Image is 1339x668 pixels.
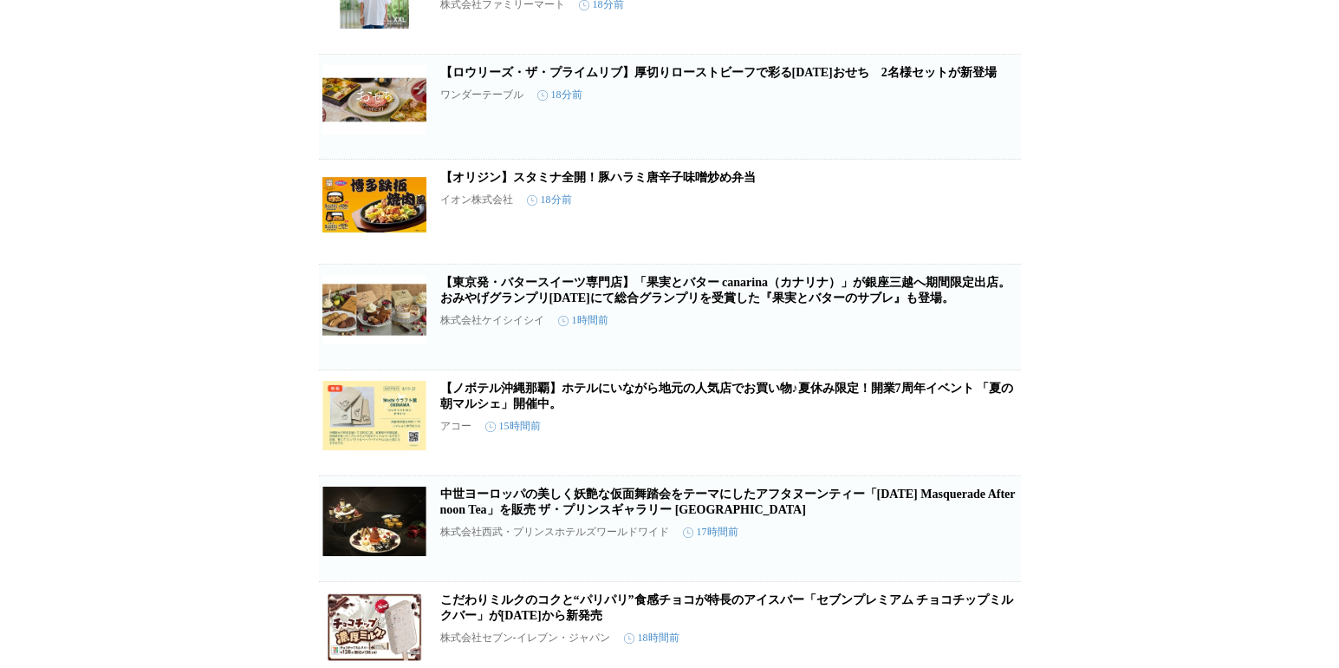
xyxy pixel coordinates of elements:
[683,525,738,540] time: 17時間前
[440,488,1016,516] a: 中世ヨーロッパの美しく妖艶な仮面舞踏会をテーマにしたアフタヌーンティー「[DATE] Masquerade Afternoon Tea」を販売 ザ・プリンスギャラリー [GEOGRAPHIC_D...
[440,171,756,184] a: 【オリジン】スタミナ全開！豚ハラミ唐辛子味噌炒め弁当
[322,65,426,134] img: 【ロウリーズ・ザ・プライムリブ】厚切りローストビーフで彩る2026年おせち 2名様セットが新登場
[440,525,669,540] p: 株式会社西武・プリンスホテルズワールドワイド
[440,313,544,328] p: 株式会社ケイシイシイ
[440,193,513,207] p: イオン株式会社
[322,593,426,662] img: こだわりミルクのコクと“パリパリ”食感チョコが特長のアイスバー「セブンプレミアム チョコチップミルクバー」が8月19日（火）から新発売
[558,313,608,328] time: 1時間前
[624,631,679,645] time: 18時間前
[440,593,1014,622] a: こだわりミルクのコクと“パリパリ”食感チョコが特長のアイスバー「セブンプレミアム チョコチップミルクバー」が[DATE]から新発売
[440,88,523,102] p: ワンダーテーブル
[440,631,610,645] p: 株式会社セブン‐イレブン・ジャパン
[322,487,426,556] img: 中世ヨーロッパの美しく妖艶な仮面舞踏会をテーマにしたアフタヌーンティー「Halloween Masquerade Afternoon Tea」を販売 ザ・プリンスギャラリー 東京紀尾井町
[322,170,426,239] img: 【オリジン】スタミナ全開！豚ハラミ唐辛子味噌炒め弁当
[440,276,1011,305] a: 【東京発・バタースイーツ専門店】「果実とバター canarina（カナリナ）」が銀座三越へ期間限定出店。おみやげグランプリ[DATE]にて総合グランプリを受賞した『果実とバターのサブレ』も登場。
[485,419,541,434] time: 15時間前
[440,419,471,434] p: アコー
[440,66,997,79] a: 【ロウリーズ・ザ・プライムリブ】厚切りローストビーフで彩る[DATE]おせち 2名様セットが新登場
[527,193,572,207] time: 18分前
[537,88,582,102] time: 18分前
[322,275,426,344] img: 【東京発・バタースイーツ専門店】「果実とバター canarina（カナリナ）」が銀座三越へ期間限定出店。おみやげグランプリ2024にて総合グランプリを受賞した『果実とバターのサブレ』も登場。
[322,381,426,450] img: 【ノボテル沖縄那覇】ホテルにいながら地元の人気店でお買い物♪夏休み限定！開業7周年イベント 「夏の朝マルシェ」開催中。
[440,382,1014,410] a: 【ノボテル沖縄那覇】ホテルにいながら地元の人気店でお買い物♪夏休み限定！開業7周年イベント 「夏の朝マルシェ」開催中。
